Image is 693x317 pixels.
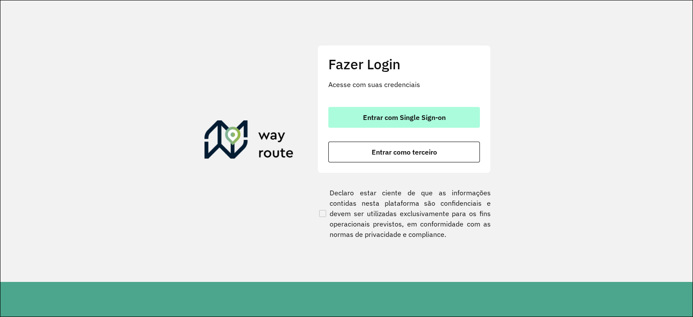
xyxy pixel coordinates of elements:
h2: Fazer Login [328,56,480,72]
button: button [328,107,480,128]
img: Roteirizador AmbevTech [204,120,294,162]
label: Declaro estar ciente de que as informações contidas nesta plataforma são confidenciais e devem se... [317,188,491,239]
p: Acesse com suas credenciais [328,79,480,90]
button: button [328,142,480,162]
span: Entrar como terceiro [372,149,437,155]
span: Entrar com Single Sign-on [363,114,446,121]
